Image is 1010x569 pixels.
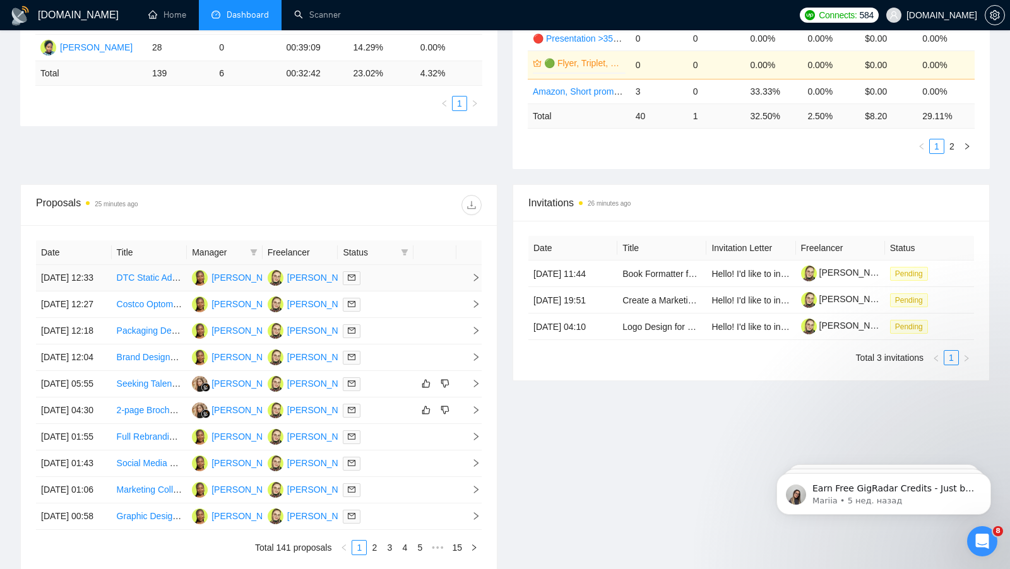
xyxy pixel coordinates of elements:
[757,447,1010,535] iframe: Intercom notifications сообщение
[890,320,928,334] span: Pending
[802,50,860,79] td: 0.00%
[470,544,478,551] span: right
[461,432,480,441] span: right
[268,429,283,445] img: AS
[398,243,411,262] span: filter
[462,200,481,210] span: download
[461,379,480,388] span: right
[890,268,933,278] a: Pending
[688,79,746,103] td: 0
[959,139,975,154] button: right
[192,272,284,282] a: D[PERSON_NAME]
[706,236,795,261] th: Invitation Letter
[944,139,959,154] li: 2
[192,402,208,418] img: KY
[437,96,452,111] li: Previous Page
[631,26,688,50] td: 0
[985,10,1004,20] span: setting
[250,249,258,256] span: filter
[448,541,466,554] a: 15
[268,404,360,414] a: AS[PERSON_NAME]
[528,261,617,287] td: [DATE] 11:44
[860,8,874,22] span: 584
[890,321,933,331] a: Pending
[617,314,706,340] td: Logo Design for Outdoor Recreation Company
[287,509,360,523] div: [PERSON_NAME]
[192,298,284,308] a: D[PERSON_NAME]
[348,327,355,334] span: mail
[528,314,617,340] td: [DATE] 04:10
[192,349,208,365] img: D
[533,86,699,97] a: Amazon, Short prompt, >35$/h, no agency
[268,484,360,494] a: AS[PERSON_NAME]
[268,272,360,282] a: AS[PERSON_NAME]
[348,353,355,361] span: mail
[117,511,298,521] a: Graphic Designer Needed for Meta Ad Images
[746,79,803,103] td: 33.33%
[415,61,482,86] td: 4.32 %
[467,96,482,111] button: right
[348,459,355,467] span: mail
[466,540,482,555] li: Next Page
[398,541,412,554] a: 4
[268,349,283,365] img: AS
[192,323,208,339] img: D
[889,11,898,20] span: user
[192,325,284,335] a: D[PERSON_NAME]
[467,96,482,111] li: Next Page
[211,324,284,337] div: [PERSON_NAME]
[914,139,929,154] button: left
[36,265,112,291] td: [DATE] 12:33
[192,404,284,414] a: KY[PERSON_NAME]
[348,433,355,440] span: mail
[890,267,928,281] span: Pending
[287,377,360,390] div: [PERSON_NAME]
[622,295,862,305] a: Create a Marketing Line Sheet for New Field Service Division
[528,236,617,261] th: Date
[255,540,331,555] li: Total 141 proposals
[112,318,187,344] td: Packaging Designer for New Brand – 8 Packaging Designs
[805,10,815,20] img: upwork-logo.png
[959,139,975,154] li: Next Page
[117,431,278,442] a: Full Rebranding for Established Business
[211,456,284,470] div: [PERSON_NAME]
[617,261,706,287] td: Book Formatter for Ingram Spark/Lightning Source (Long Term)
[746,50,803,79] td: 0.00%
[36,344,112,371] td: [DATE] 12:04
[147,35,214,61] td: 28
[688,50,746,79] td: 0
[192,457,284,467] a: D[PERSON_NAME]
[885,236,974,261] th: Status
[802,79,860,103] td: 0.00%
[192,455,208,471] img: D
[383,541,396,554] a: 3
[192,245,245,259] span: Manager
[112,477,187,503] td: Marketing Collateral Designer Needed
[268,270,283,286] img: AS
[967,526,997,556] iframe: Intercom live chat
[36,450,112,477] td: [DATE] 01:43
[336,540,352,555] li: Previous Page
[95,201,138,208] time: 25 minutes ago
[287,271,360,284] div: [PERSON_NAME]
[36,318,112,344] td: [DATE] 12:18
[294,9,341,20] a: searchScanner
[268,376,283,392] img: AS
[746,26,803,50] td: 0.00%
[929,139,944,154] li: 1
[860,26,917,50] td: $0.00
[528,195,974,211] span: Invitations
[227,9,269,20] span: Dashboard
[917,26,975,50] td: 0.00%
[688,103,746,128] td: 1
[461,273,480,282] span: right
[453,97,466,110] a: 1
[461,512,480,520] span: right
[192,431,284,441] a: D[PERSON_NAME]
[944,350,959,365] li: 1
[214,35,281,61] td: 0
[461,406,480,414] span: right
[112,424,187,450] td: Full Rebranding for Established Business
[348,274,355,281] span: mail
